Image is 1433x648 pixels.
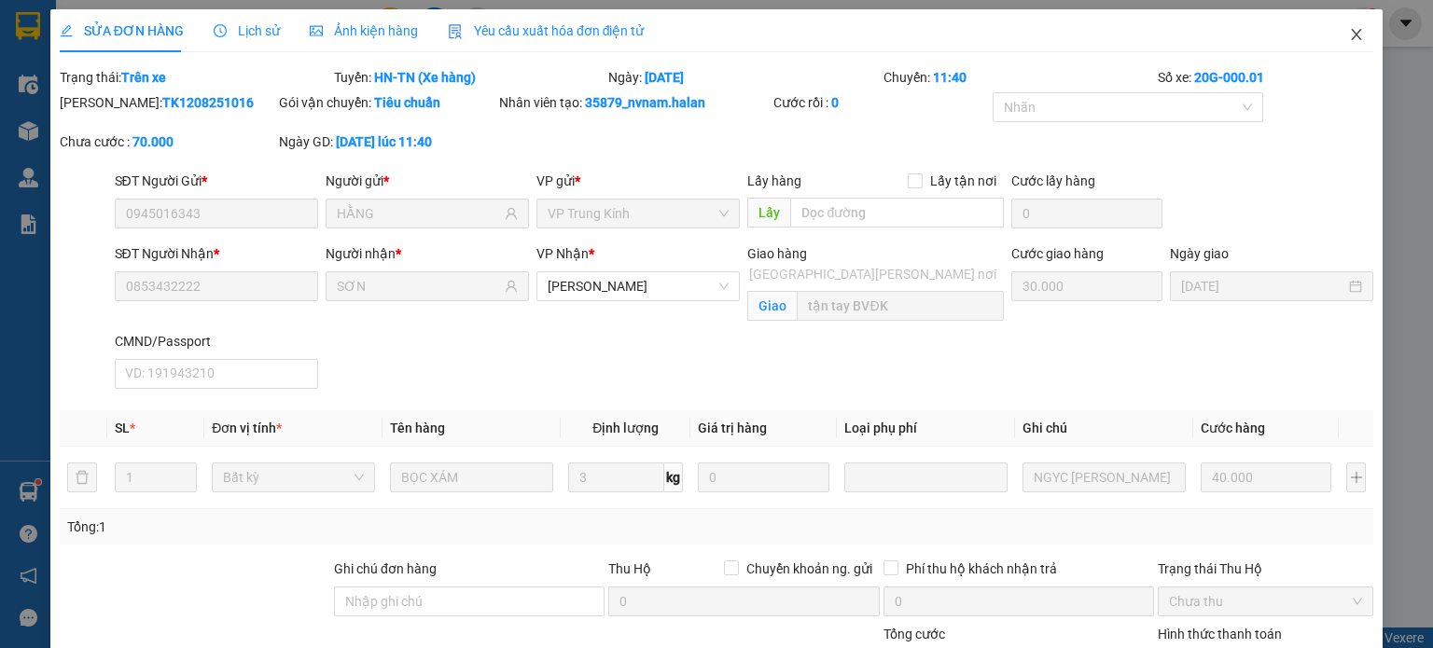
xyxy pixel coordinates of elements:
input: Cước giao hàng [1011,271,1162,301]
div: Ngày: [606,67,881,88]
b: Tiêu chuẩn [374,95,440,110]
b: 0 [831,95,839,110]
label: Cước lấy hàng [1011,173,1095,188]
span: Tên hàng [390,421,445,435]
span: Giao [747,291,797,321]
b: [DATE] [645,70,684,85]
span: SL [115,421,130,435]
div: CMND/Passport [115,331,318,352]
button: plus [1346,462,1366,492]
span: Yêu cầu xuất hóa đơn điện tử [448,23,645,38]
div: Chưa cước : [60,131,275,152]
img: icon [448,24,463,39]
div: VP gửi [536,171,740,191]
div: Nhân viên tạo: [499,92,770,113]
label: Cước giao hàng [1011,246,1104,261]
label: Ngày giao [1170,246,1229,261]
span: Ảnh kiện hàng [310,23,418,38]
span: Cước hàng [1201,421,1265,435]
b: HN-TN (Xe hàng) [374,70,476,85]
span: Lấy tận nơi [923,171,1004,191]
span: VP Nhận [536,246,589,261]
span: Thu Hộ [608,561,651,576]
div: SĐT Người Nhận [115,243,318,264]
span: clock-circle [214,24,227,37]
span: Lịch sử [214,23,280,38]
input: VD: Bàn, Ghế [390,462,553,492]
input: Tên người nhận [337,276,501,296]
div: Trạng thái Thu Hộ [1158,558,1373,579]
input: Ngày giao [1181,276,1345,296]
span: Phí thu hộ khách nhận trả [898,558,1064,579]
span: VP Trung Kính [548,200,729,227]
div: [PERSON_NAME]: [60,92,275,113]
th: Loại phụ phí [837,410,1015,447]
span: [GEOGRAPHIC_DATA][PERSON_NAME] nơi [742,264,1004,284]
span: Chưa thu [1169,587,1362,615]
input: Tên người gửi [337,203,501,224]
span: Định lượng [592,421,659,435]
span: Đơn vị tính [212,421,282,435]
input: Ghi Chú [1023,462,1186,492]
button: delete [67,462,97,492]
input: Ghi chú đơn hàng [334,586,605,616]
span: user [505,280,518,293]
span: VP Hoàng Văn Thụ [548,272,729,300]
span: Lấy [747,198,790,227]
span: kg [664,462,683,492]
div: Ngày GD: [279,131,494,152]
label: Ghi chú đơn hàng [334,561,437,576]
div: Chuyến: [882,67,1156,88]
input: 0 [1201,462,1331,492]
span: Giao hàng [747,246,807,261]
span: Lấy hàng [747,173,801,188]
th: Ghi chú [1015,410,1193,447]
div: Gói vận chuyển: [279,92,494,113]
label: Hình thức thanh toán [1158,627,1282,641]
input: Cước lấy hàng [1011,199,1162,228]
div: Cước rồi : [773,92,989,113]
span: edit [60,24,73,37]
b: 70.000 [132,134,174,149]
span: Tổng cước [883,627,945,641]
b: 11:40 [933,70,967,85]
b: TK1208251016 [162,95,254,110]
span: user [505,207,518,220]
span: close [1349,27,1364,42]
button: Close [1330,9,1383,62]
span: Bất kỳ [223,463,364,491]
div: Trạng thái: [58,67,332,88]
span: Giá trị hàng [698,421,767,435]
input: 0 [698,462,828,492]
b: 35879_nvnam.halan [585,95,705,110]
div: Tổng: 1 [67,517,554,537]
div: Người gửi [326,171,529,191]
span: picture [310,24,323,37]
span: SỬA ĐƠN HÀNG [60,23,184,38]
span: Chuyển khoản ng. gửi [739,558,880,579]
div: SĐT Người Gửi [115,171,318,191]
b: Trên xe [121,70,166,85]
b: [DATE] lúc 11:40 [336,134,432,149]
b: 20G-000.01 [1194,70,1264,85]
div: Số xe: [1156,67,1375,88]
div: Tuyến: [332,67,606,88]
input: Dọc đường [790,198,1004,227]
input: Giao tận nơi [797,291,1004,321]
div: Người nhận [326,243,529,264]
